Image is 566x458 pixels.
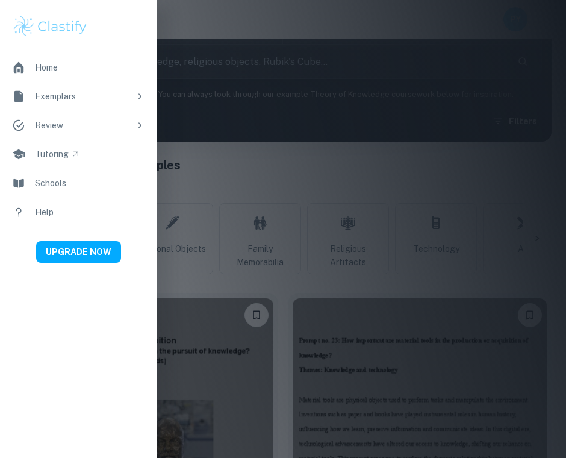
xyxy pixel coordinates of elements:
[35,90,130,103] div: Exemplars
[35,148,69,161] div: Tutoring
[35,205,54,219] div: Help
[35,119,130,132] div: Review
[36,241,121,263] button: UPGRADE NOW
[35,61,58,74] div: Home
[12,14,89,39] img: Clastify logo
[35,177,66,190] div: Schools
